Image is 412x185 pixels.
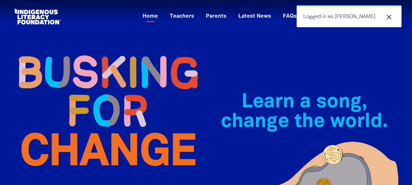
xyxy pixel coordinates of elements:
[297,5,402,27] div: Logged in as [PERSON_NAME]
[279,11,301,22] a: FAQs
[139,11,162,22] a: Home
[234,11,275,22] a: Latest News
[202,11,230,22] a: Parents
[385,13,393,21] i: close
[221,93,388,131] span: Learn a song, change the world.
[383,13,395,21] button: close
[166,11,198,22] a: Teachers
